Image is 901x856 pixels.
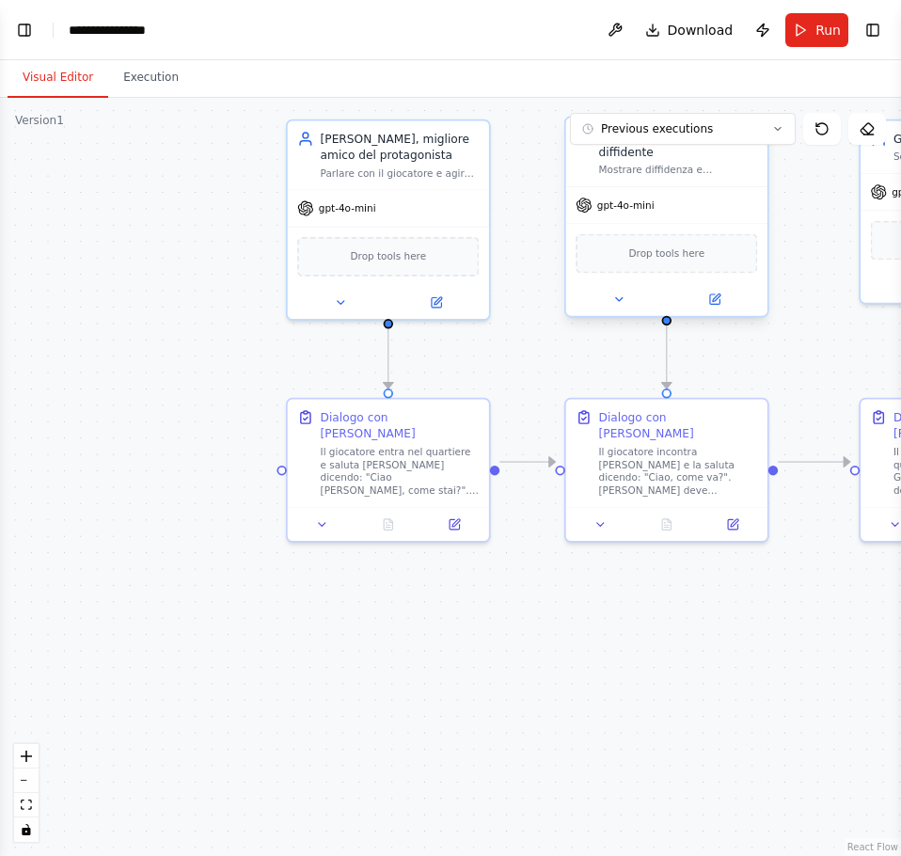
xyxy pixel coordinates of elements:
[15,113,64,128] div: Version 1
[321,131,480,164] div: [PERSON_NAME], migliore amico del protagonista
[668,21,734,40] span: Download
[847,842,898,852] a: React Flow attribution
[704,515,761,534] button: Open in side panel
[426,515,482,534] button: Open in side panel
[14,817,39,842] button: toggle interactivity
[11,17,38,43] button: Show left sidebar
[785,13,848,47] button: Run
[108,58,194,98] button: Execution
[629,246,705,262] span: Drop tools here
[14,769,39,793] button: zoom out
[69,21,174,40] nav: breadcrumb
[597,198,655,212] span: gpt-4o-mini
[321,445,480,498] div: Il giocatore entra nel quartiere e saluta [PERSON_NAME] dicendo: "Ciao [PERSON_NAME], come stai?"...
[658,312,674,388] g: Edge from 83825061-9506-45af-b1c1-288b272d5f60 to 06356e7b-dc26-45ee-a15a-d99700051908
[14,744,39,842] div: React Flow controls
[390,293,482,312] button: Open in side panel
[599,164,758,177] div: Mostrare diffidenza e scetticismo verso gli estranei, inclusi i giocatori.
[632,515,702,534] button: No output available
[286,119,491,321] div: [PERSON_NAME], migliore amico del protagonistaParlare con il giocatore e agire come alleato fidat...
[599,127,758,160] div: [PERSON_NAME], cittadina diffidente
[778,453,850,469] g: Edge from 06356e7b-dc26-45ee-a15a-d99700051908 to f50e4b4e-0135-4d71-8a39-1c6645fe0d48
[601,121,713,136] span: Previous executions
[8,58,108,98] button: Visual Editor
[860,17,886,43] button: Show right sidebar
[319,202,376,215] span: gpt-4o-mini
[564,119,769,321] div: [PERSON_NAME], cittadina diffidenteMostrare diffidenza e scetticismo verso gli estranei, inclusi ...
[380,329,396,389] g: Edge from 02ac1092-4d15-417e-b7ef-6b169e6ba99f to a226722b-60ab-4e79-bd65-db2f11f11d3f
[14,744,39,769] button: zoom in
[570,113,796,145] button: Previous executions
[286,398,491,543] div: Dialogo con [PERSON_NAME]Il giocatore entra nel quartiere e saluta [PERSON_NAME] dicendo: "Ciao [...
[321,409,480,442] div: Dialogo con [PERSON_NAME]
[351,248,427,264] span: Drop tools here
[499,453,555,469] g: Edge from a226722b-60ab-4e79-bd65-db2f11f11d3f to 06356e7b-dc26-45ee-a15a-d99700051908
[354,515,423,534] button: No output available
[815,21,841,40] span: Run
[321,166,480,180] div: Parlare con il giocatore e agire come alleato fidato.
[14,793,39,817] button: fit view
[599,445,758,498] div: Il giocatore incontra [PERSON_NAME] e la saluta dicendo: "Ciao, come va?". [PERSON_NAME] deve ris...
[599,409,758,442] div: Dialogo con [PERSON_NAME]
[669,290,761,309] button: Open in side panel
[564,398,769,543] div: Dialogo con [PERSON_NAME]Il giocatore incontra [PERSON_NAME] e la saluta dicendo: "Ciao, come va?...
[638,13,741,47] button: Download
